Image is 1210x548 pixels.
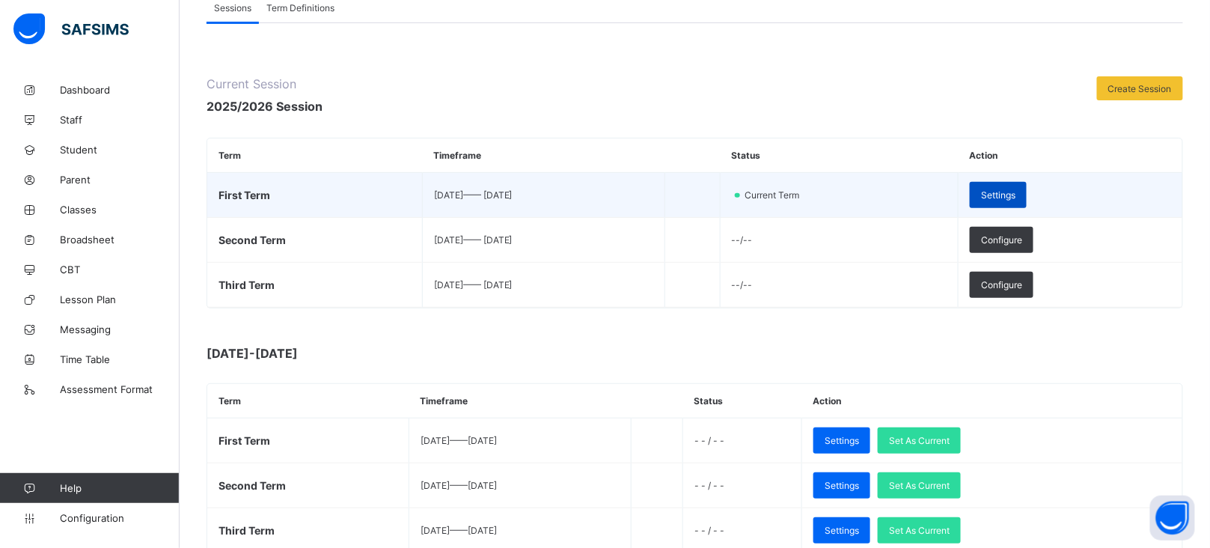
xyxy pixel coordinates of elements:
[434,189,513,201] span: [DATE] —— [DATE]
[422,138,664,173] th: Timeframe
[981,234,1022,246] span: Configure
[802,384,1182,418] th: Action
[683,384,802,418] th: Status
[219,278,275,291] span: Third Term
[60,293,180,305] span: Lesson Plan
[60,114,180,126] span: Staff
[13,13,129,45] img: safsims
[825,525,859,536] span: Settings
[959,138,1182,173] th: Action
[694,525,724,536] span: - - / - -
[421,480,497,491] span: [DATE] —— [DATE]
[219,524,275,537] span: Third Term
[889,435,950,446] span: Set As Current
[266,2,334,13] span: Term Definitions
[207,138,422,173] th: Term
[421,525,497,536] span: [DATE] —— [DATE]
[207,76,323,91] span: Current Session
[694,480,724,491] span: - - / - -
[60,482,179,494] span: Help
[889,525,950,536] span: Set As Current
[207,346,506,361] span: [DATE]-[DATE]
[60,353,180,365] span: Time Table
[434,279,513,290] span: [DATE] —— [DATE]
[60,234,180,246] span: Broadsheet
[207,99,323,114] span: 2025/2026 Session
[219,234,286,246] span: Second Term
[1108,83,1172,94] span: Create Session
[60,84,180,96] span: Dashboard
[421,435,497,446] span: [DATE] —— [DATE]
[60,383,180,395] span: Assessment Format
[214,2,251,13] span: Sessions
[60,204,180,216] span: Classes
[207,384,409,418] th: Term
[219,189,270,201] span: First Term
[219,434,270,447] span: First Term
[1150,496,1195,541] button: Open asap
[720,218,958,263] td: --/--
[720,263,958,308] td: --/--
[981,189,1015,201] span: Settings
[825,435,859,446] span: Settings
[720,138,958,173] th: Status
[60,512,179,524] span: Configuration
[60,174,180,186] span: Parent
[60,323,180,335] span: Messaging
[981,279,1022,290] span: Configure
[60,264,180,275] span: CBT
[434,234,513,246] span: [DATE] —— [DATE]
[219,479,286,492] span: Second Term
[694,435,724,446] span: - - / - -
[825,480,859,491] span: Settings
[743,189,808,201] span: Current Term
[409,384,631,418] th: Timeframe
[889,480,950,491] span: Set As Current
[60,144,180,156] span: Student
